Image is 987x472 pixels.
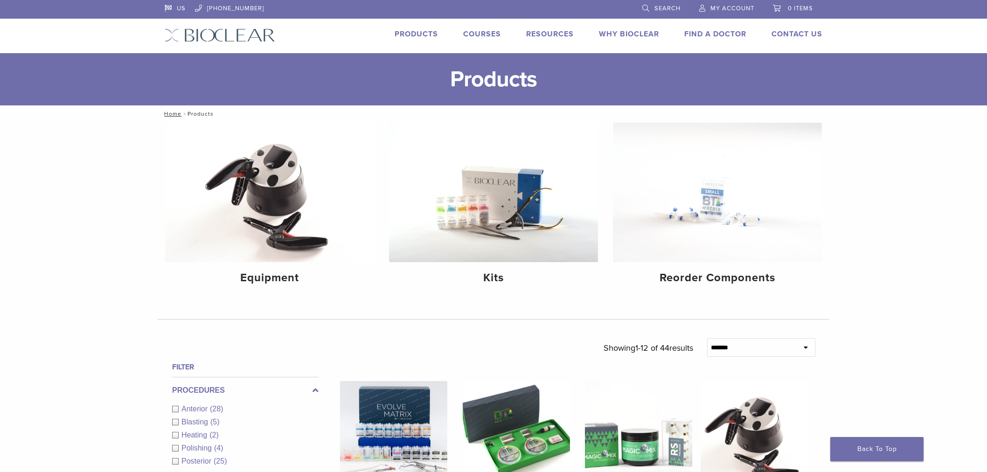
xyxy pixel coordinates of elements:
[389,123,598,292] a: Kits
[214,444,223,452] span: (4)
[165,123,374,292] a: Equipment
[604,338,693,358] p: Showing results
[772,29,822,39] a: Contact Us
[396,270,591,286] h4: Kits
[172,361,319,373] h4: Filter
[599,29,659,39] a: Why Bioclear
[181,431,209,439] span: Heating
[181,444,214,452] span: Polishing
[181,457,214,465] span: Posterior
[210,405,223,413] span: (28)
[181,418,210,426] span: Blasting
[173,270,367,286] h4: Equipment
[181,405,210,413] span: Anterior
[463,29,501,39] a: Courses
[389,123,598,262] img: Kits
[830,437,924,461] a: Back To Top
[209,431,219,439] span: (2)
[710,5,754,12] span: My Account
[165,28,275,42] img: Bioclear
[635,343,669,353] span: 1-12 of 44
[526,29,574,39] a: Resources
[395,29,438,39] a: Products
[158,105,829,122] nav: Products
[788,5,813,12] span: 0 items
[620,270,814,286] h4: Reorder Components
[161,111,181,117] a: Home
[165,123,374,262] img: Equipment
[214,457,227,465] span: (25)
[613,123,822,292] a: Reorder Components
[172,385,319,396] label: Procedures
[654,5,681,12] span: Search
[613,123,822,262] img: Reorder Components
[684,29,746,39] a: Find A Doctor
[210,418,220,426] span: (5)
[181,111,188,116] span: /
